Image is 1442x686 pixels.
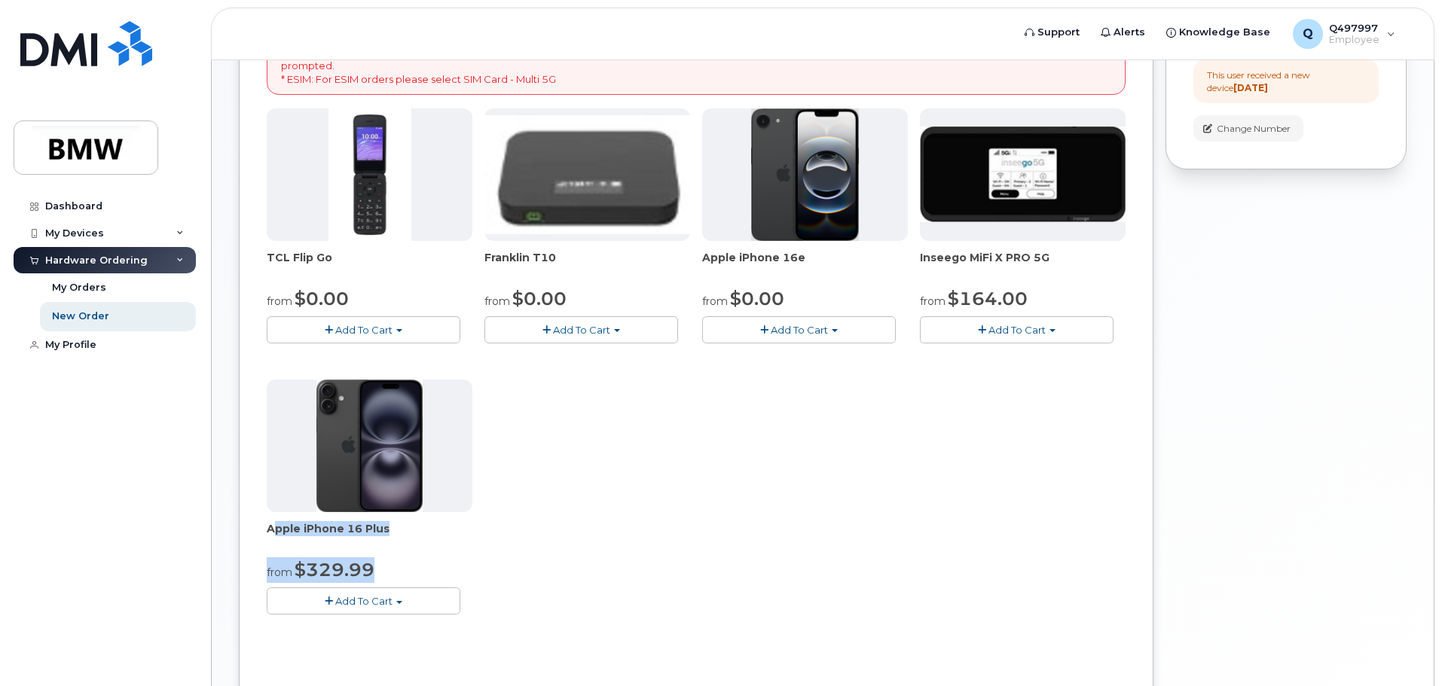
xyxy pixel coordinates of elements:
[920,294,946,308] small: from
[1376,620,1431,675] iframe: Messenger Launcher
[1014,17,1090,47] a: Support
[988,324,1046,336] span: Add To Cart
[771,324,828,336] span: Add To Cart
[1037,25,1080,40] span: Support
[484,294,510,308] small: from
[1233,82,1268,93] strong: [DATE]
[1329,34,1379,46] span: Employee
[267,250,472,280] div: TCL Flip Go
[1179,25,1270,40] span: Knowledge Base
[553,324,610,336] span: Add To Cart
[1193,115,1303,142] button: Change Number
[328,108,411,241] img: TCL_FLIP_MODE.jpg
[512,288,567,309] span: $0.00
[702,316,896,343] button: Add To Cart
[1303,25,1313,43] span: Q
[335,595,393,607] span: Add To Cart
[484,316,678,343] button: Add To Cart
[730,288,784,309] span: $0.00
[920,250,1126,280] div: Inseego MiFi X PRO 5G
[1217,122,1291,136] span: Change Number
[1207,69,1365,94] div: This user received a new device
[702,294,728,308] small: from
[335,324,393,336] span: Add To Cart
[702,250,908,280] div: Apple iPhone 16e
[295,288,349,309] span: $0.00
[267,316,460,343] button: Add To Cart
[295,559,374,581] span: $329.99
[316,380,423,512] img: iphone_16_plus.png
[920,316,1114,343] button: Add To Cart
[1090,17,1156,47] a: Alerts
[484,250,690,280] div: Franklin T10
[920,127,1126,223] img: cut_small_inseego_5G.jpg
[267,294,292,308] small: from
[484,115,690,234] img: t10.jpg
[267,521,472,551] div: Apple iPhone 16 Plus
[267,566,292,579] small: from
[751,108,860,241] img: iphone16e.png
[1329,22,1379,34] span: Q497997
[1282,19,1406,49] div: Q497997
[948,288,1028,309] span: $164.00
[1156,17,1281,47] a: Knowledge Base
[1114,25,1145,40] span: Alerts
[267,587,460,614] button: Add To Cart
